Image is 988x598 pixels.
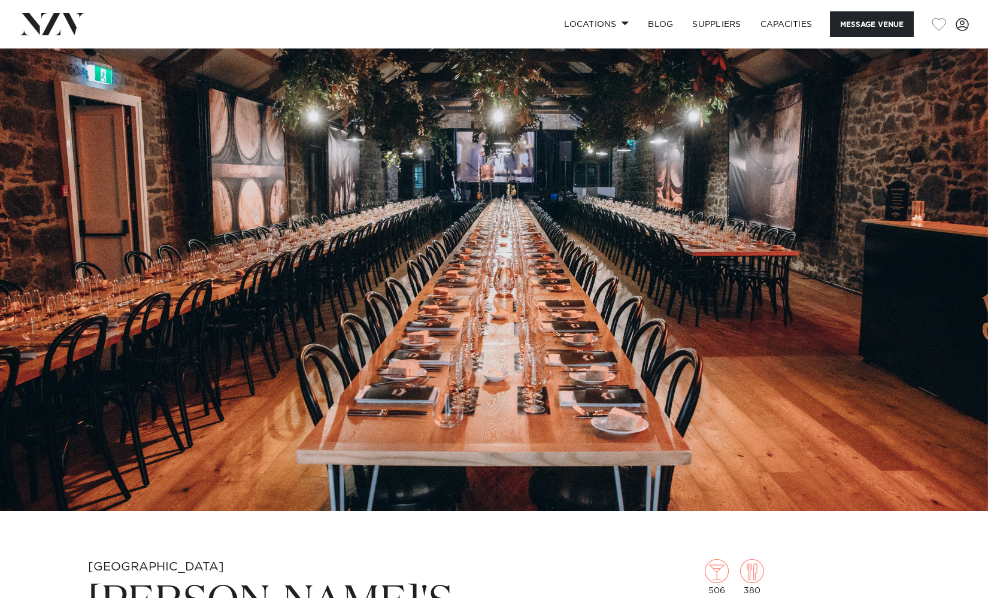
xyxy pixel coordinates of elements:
[638,11,683,37] a: BLOG
[683,11,750,37] a: SUPPLIERS
[751,11,822,37] a: Capacities
[830,11,914,37] button: Message Venue
[740,559,764,583] img: dining.png
[554,11,638,37] a: Locations
[88,561,224,573] small: [GEOGRAPHIC_DATA]
[705,559,729,583] img: cocktail.png
[19,13,84,35] img: nzv-logo.png
[705,559,729,595] div: 506
[740,559,764,595] div: 380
